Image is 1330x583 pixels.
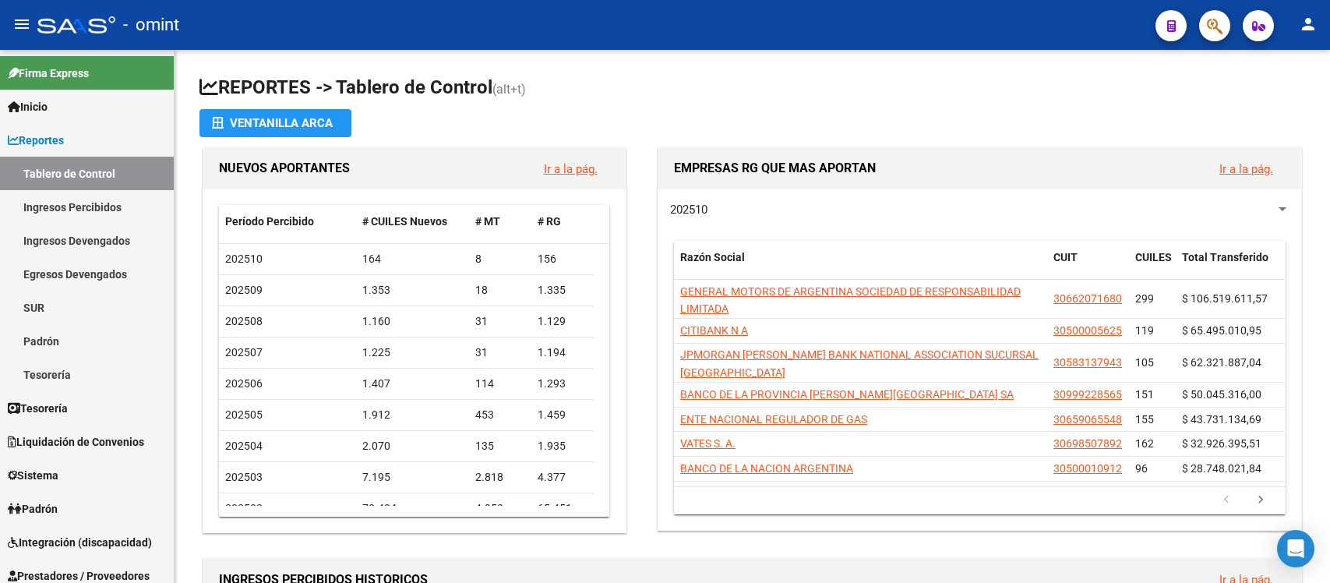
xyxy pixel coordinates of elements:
[538,375,587,393] div: 1.293
[225,502,263,514] span: 202502
[475,437,525,455] div: 135
[199,109,351,137] button: Ventanilla ARCA
[1277,530,1314,567] div: Open Intercom Messenger
[1182,413,1261,426] span: $ 43.731.134,69
[1135,388,1154,401] span: 151
[8,132,64,149] span: Reportes
[123,8,179,42] span: - omint
[1053,324,1122,337] span: 30500005625
[8,433,144,450] span: Liquidación de Convenios
[225,253,263,265] span: 202510
[1135,292,1154,305] span: 299
[680,285,1021,316] span: GENERAL MOTORS DE ARGENTINA SOCIEDAD DE RESPONSABILIDAD LIMITADA
[538,250,587,268] div: 156
[680,462,853,475] span: BANCO DE LA NACION ARGENTINA
[1299,15,1318,34] mat-icon: person
[1182,388,1261,401] span: $ 50.045.316,00
[1182,462,1261,475] span: $ 28.748.021,84
[1053,388,1122,401] span: 30999228565
[475,215,500,228] span: # MT
[1182,324,1261,337] span: $ 65.495.010,95
[8,400,68,417] span: Tesorería
[1135,356,1154,369] span: 105
[538,406,587,424] div: 1.459
[538,500,587,518] div: 65.451
[538,215,561,228] span: # RG
[362,500,464,518] div: 70.404
[670,203,707,217] span: 202510
[1219,162,1273,176] a: Ir a la pág.
[538,281,587,299] div: 1.335
[475,375,525,393] div: 114
[1135,437,1154,450] span: 162
[8,98,48,115] span: Inicio
[1053,356,1122,369] span: 30583137943
[469,205,531,238] datatable-header-cell: # MT
[1212,492,1241,509] a: go to previous page
[1135,251,1172,263] span: CUILES
[225,408,263,421] span: 202505
[680,348,1039,379] span: JPMORGAN [PERSON_NAME] BANK NATIONAL ASSOCIATION SUCURSAL [GEOGRAPHIC_DATA]
[1053,413,1122,426] span: 30659065548
[1182,251,1268,263] span: Total Transferido
[680,388,1014,401] span: BANCO DE LA PROVINCIA [PERSON_NAME][GEOGRAPHIC_DATA] SA
[680,251,745,263] span: Razón Social
[1047,241,1129,292] datatable-header-cell: CUIT
[680,413,867,426] span: ENTE NACIONAL REGULADOR DE GAS
[8,534,152,551] span: Integración (discapacidad)
[225,440,263,452] span: 202504
[362,215,447,228] span: # CUILES Nuevos
[362,281,464,299] div: 1.353
[356,205,470,238] datatable-header-cell: # CUILES Nuevos
[1176,241,1285,292] datatable-header-cell: Total Transferido
[199,75,1305,102] h1: REPORTES -> Tablero de Control
[219,205,356,238] datatable-header-cell: Período Percibido
[8,65,89,82] span: Firma Express
[538,468,587,486] div: 4.377
[475,406,525,424] div: 453
[1246,492,1275,509] a: go to next page
[362,313,464,330] div: 1.160
[1182,292,1268,305] span: $ 106.519.611,57
[219,161,350,175] span: NUEVOS APORTANTES
[212,109,339,137] div: Ventanilla ARCA
[1207,154,1286,183] button: Ir a la pág.
[225,471,263,483] span: 202503
[1129,241,1176,292] datatable-header-cell: CUILES
[680,437,736,450] span: VATES S. A.
[531,154,610,183] button: Ir a la pág.
[1053,462,1122,475] span: 30500010912
[1053,251,1078,263] span: CUIT
[1135,413,1154,426] span: 155
[1182,356,1261,369] span: $ 62.321.887,04
[362,375,464,393] div: 1.407
[531,205,594,238] datatable-header-cell: # RG
[475,281,525,299] div: 18
[225,346,263,359] span: 202507
[362,406,464,424] div: 1.912
[1135,462,1148,475] span: 96
[475,468,525,486] div: 2.818
[674,241,1047,292] datatable-header-cell: Razón Social
[538,313,587,330] div: 1.129
[225,377,263,390] span: 202506
[475,344,525,362] div: 31
[475,313,525,330] div: 31
[492,82,526,97] span: (alt+t)
[475,250,525,268] div: 8
[225,215,314,228] span: Período Percibido
[225,315,263,327] span: 202508
[680,324,748,337] span: CITIBANK N A
[1135,324,1154,337] span: 119
[674,161,876,175] span: EMPRESAS RG QUE MAS APORTAN
[8,467,58,484] span: Sistema
[362,250,464,268] div: 164
[538,344,587,362] div: 1.194
[1182,437,1261,450] span: $ 32.926.395,51
[544,162,598,176] a: Ir a la pág.
[8,500,58,518] span: Padrón
[362,344,464,362] div: 1.225
[362,468,464,486] div: 7.195
[225,284,263,296] span: 202509
[1053,292,1122,305] span: 30662071680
